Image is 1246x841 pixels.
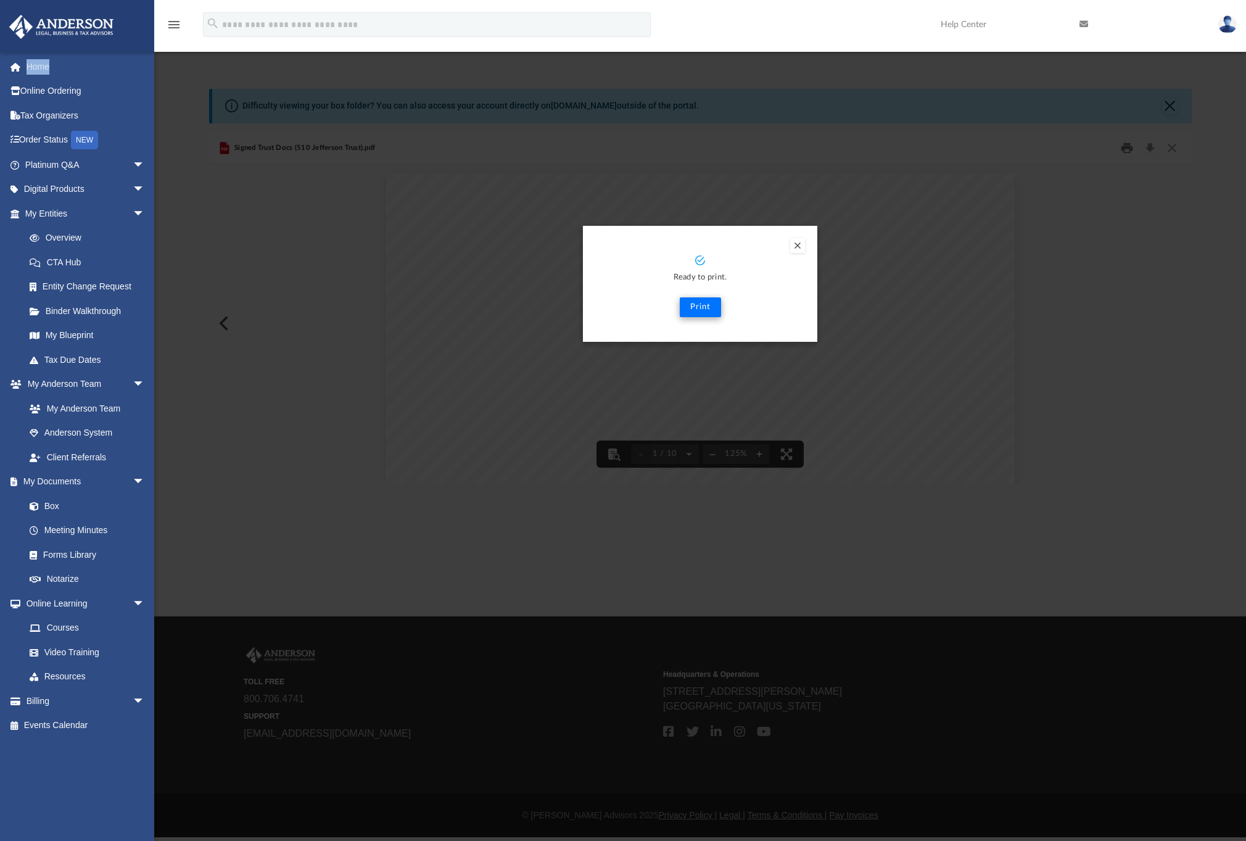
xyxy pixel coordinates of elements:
[133,177,157,202] span: arrow_drop_down
[17,226,163,251] a: Overview
[17,275,163,299] a: Entity Change Request
[17,347,163,372] a: Tax Due Dates
[133,689,157,714] span: arrow_drop_down
[9,177,163,202] a: Digital Productsarrow_drop_down
[17,542,151,567] a: Forms Library
[9,54,163,79] a: Home
[595,271,805,285] p: Ready to print.
[9,79,163,104] a: Online Ordering
[9,591,157,616] a: Online Learningarrow_drop_down
[17,518,157,543] a: Meeting Minutes
[17,396,151,421] a: My Anderson Team
[167,23,181,32] a: menu
[17,250,163,275] a: CTA Hub
[133,372,157,397] span: arrow_drop_down
[6,15,117,39] img: Anderson Advisors Platinum Portal
[133,470,157,495] span: arrow_drop_down
[9,128,163,153] a: Order StatusNEW
[9,152,163,177] a: Platinum Q&Aarrow_drop_down
[17,616,157,640] a: Courses
[206,17,220,30] i: search
[167,17,181,32] i: menu
[9,103,163,128] a: Tax Organizers
[9,470,157,494] a: My Documentsarrow_drop_down
[17,640,151,665] a: Video Training
[9,201,163,226] a: My Entitiesarrow_drop_down
[17,299,163,323] a: Binder Walkthrough
[9,713,163,738] a: Events Calendar
[9,689,163,713] a: Billingarrow_drop_down
[17,445,157,470] a: Client Referrals
[17,421,157,445] a: Anderson System
[9,372,157,397] a: My Anderson Teamarrow_drop_down
[680,297,721,317] button: Print
[209,132,1192,483] div: Preview
[17,567,157,592] a: Notarize
[133,201,157,226] span: arrow_drop_down
[71,131,98,149] div: NEW
[1218,15,1237,33] img: User Pic
[133,591,157,616] span: arrow_drop_down
[17,323,157,348] a: My Blueprint
[17,494,151,518] a: Box
[133,152,157,178] span: arrow_drop_down
[17,665,157,689] a: Resources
